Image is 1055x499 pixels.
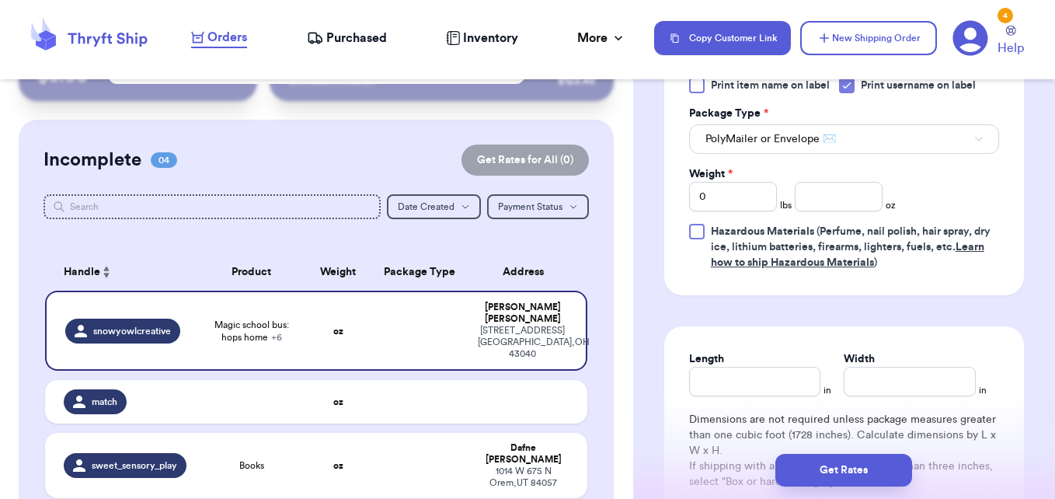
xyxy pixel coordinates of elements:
[558,73,595,89] div: $ 123.45
[478,466,569,489] div: 1014 W 675 N Orem , UT 84057
[478,325,568,360] div: [STREET_ADDRESS] [GEOGRAPHIC_DATA] , OH 43040
[333,461,343,470] strong: oz
[861,78,976,93] span: Print username on label
[689,412,999,490] div: Dimensions are not required unless package measures greater than one cubic foot (1728 inches). Ca...
[823,384,831,396] span: in
[398,202,454,211] span: Date Created
[100,263,113,281] button: Sort ascending
[478,302,568,325] div: [PERSON_NAME] [PERSON_NAME]
[478,442,569,466] div: Dafne [PERSON_NAME]
[463,29,518,47] span: Inventory
[333,397,343,407] strong: oz
[371,253,468,291] th: Package Type
[93,325,171,337] span: snowyowlcreative
[998,8,1013,23] div: 4
[998,39,1024,58] span: Help
[64,264,100,281] span: Handle
[711,226,814,237] span: Hazardous Materials
[333,326,343,336] strong: oz
[780,199,792,211] span: lbs
[979,384,987,396] span: in
[998,26,1024,58] a: Help
[305,253,371,291] th: Weight
[326,29,387,47] span: Purchased
[952,20,988,56] a: 4
[191,28,247,48] a: Orders
[487,194,589,219] button: Payment Status
[711,78,830,93] span: Print item name on label
[307,29,387,47] a: Purchased
[461,145,589,176] button: Get Rates for All (0)
[44,194,381,219] input: Search
[207,28,247,47] span: Orders
[886,199,896,211] span: oz
[271,333,282,342] span: + 6
[446,29,518,47] a: Inventory
[498,202,562,211] span: Payment Status
[207,319,297,344] span: Magic school bus: hops home
[800,21,937,55] button: New Shipping Order
[689,124,999,154] button: PolyMailer or Envelope ✉️
[844,351,875,367] label: Width
[151,152,177,168] span: 04
[689,351,724,367] label: Length
[92,459,177,472] span: sweet_sensory_play
[239,459,264,472] span: Books
[92,396,117,408] span: match
[44,148,141,173] h2: Incomplete
[689,166,733,182] label: Weight
[711,226,991,268] span: (Perfume, nail polish, hair spray, dry ice, lithium batteries, firearms, lighters, fuels, etc. )
[468,253,588,291] th: Address
[197,253,306,291] th: Product
[775,454,912,487] button: Get Rates
[577,29,626,47] div: More
[689,106,768,121] label: Package Type
[654,21,791,55] button: Copy Customer Link
[387,194,481,219] button: Date Created
[705,131,836,147] span: PolyMailer or Envelope ✉️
